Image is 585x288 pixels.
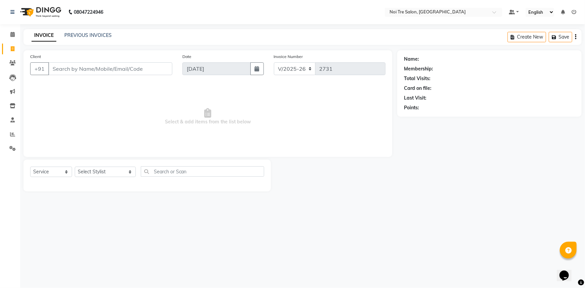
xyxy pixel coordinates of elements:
div: Total Visits: [404,75,430,82]
label: Client [30,54,41,60]
input: Search or Scan [141,166,265,177]
div: Last Visit: [404,95,426,102]
a: PREVIOUS INVOICES [64,32,112,38]
div: Points: [404,104,419,111]
button: Create New [508,32,546,42]
b: 08047224946 [74,3,103,21]
div: Card on file: [404,85,431,92]
label: Date [182,54,191,60]
img: logo [17,3,63,21]
button: Save [549,32,572,42]
div: Membership: [404,65,433,72]
div: Name: [404,56,419,63]
a: INVOICE [32,30,56,42]
label: Invoice Number [274,54,303,60]
button: +91 [30,62,49,75]
input: Search by Name/Mobile/Email/Code [48,62,172,75]
span: Select & add items from the list below [30,83,386,150]
iframe: chat widget [557,261,578,281]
